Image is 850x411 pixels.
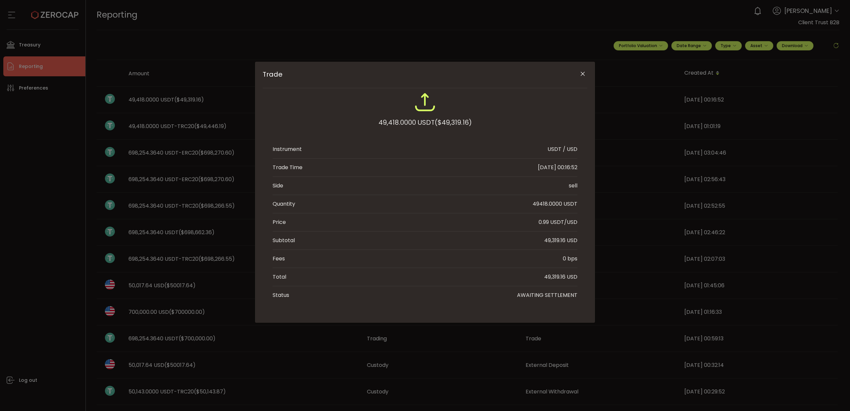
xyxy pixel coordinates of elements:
[255,62,595,323] div: Trade
[273,200,295,208] div: Quantity
[533,200,577,208] div: 49418.0000 USDT
[273,237,295,244] div: Subtotal
[577,68,588,80] button: Close
[539,218,577,226] div: 0.99 USDT/USD
[701,144,850,411] iframe: Chat Widget
[273,182,283,190] div: Side
[435,116,472,128] span: ($49,319.16)
[273,273,286,281] div: Total
[569,182,577,190] div: sell
[273,145,302,153] div: Instrument
[273,255,285,263] div: Fees
[544,273,577,281] div: 49,319.16 USD
[263,70,555,78] span: Trade
[563,255,577,263] div: 0 bps
[544,237,577,244] div: 49,319.16 USD
[273,218,286,226] div: Price
[273,164,302,171] div: Trade Time
[538,164,577,171] div: [DATE] 00:16:52
[379,116,472,128] div: 49,418.0000 USDT
[517,291,577,299] div: AWAITING SETTLEMENT
[548,145,577,153] div: USDT / USD
[273,291,289,299] div: Status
